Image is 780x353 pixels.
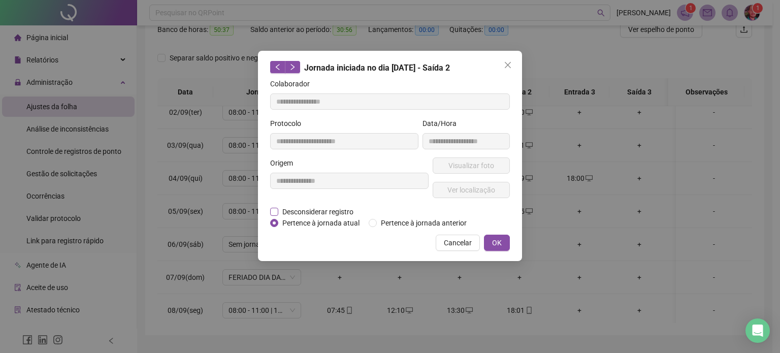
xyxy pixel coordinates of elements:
[500,57,516,73] button: Close
[274,63,281,71] span: left
[504,61,512,69] span: close
[484,235,510,251] button: OK
[270,78,316,89] label: Colaborador
[444,237,472,248] span: Cancelar
[270,157,300,169] label: Origem
[278,217,364,229] span: Pertence à jornada atual
[285,61,300,73] button: right
[745,318,770,343] div: Open Intercom Messenger
[492,237,502,248] span: OK
[433,157,510,174] button: Visualizar foto
[270,118,308,129] label: Protocolo
[270,61,510,74] div: Jornada iniciada no dia [DATE] - Saída 2
[289,63,296,71] span: right
[377,217,471,229] span: Pertence à jornada anterior
[433,182,510,198] button: Ver localização
[436,235,480,251] button: Cancelar
[278,206,357,217] span: Desconsiderar registro
[270,61,285,73] button: left
[422,118,463,129] label: Data/Hora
